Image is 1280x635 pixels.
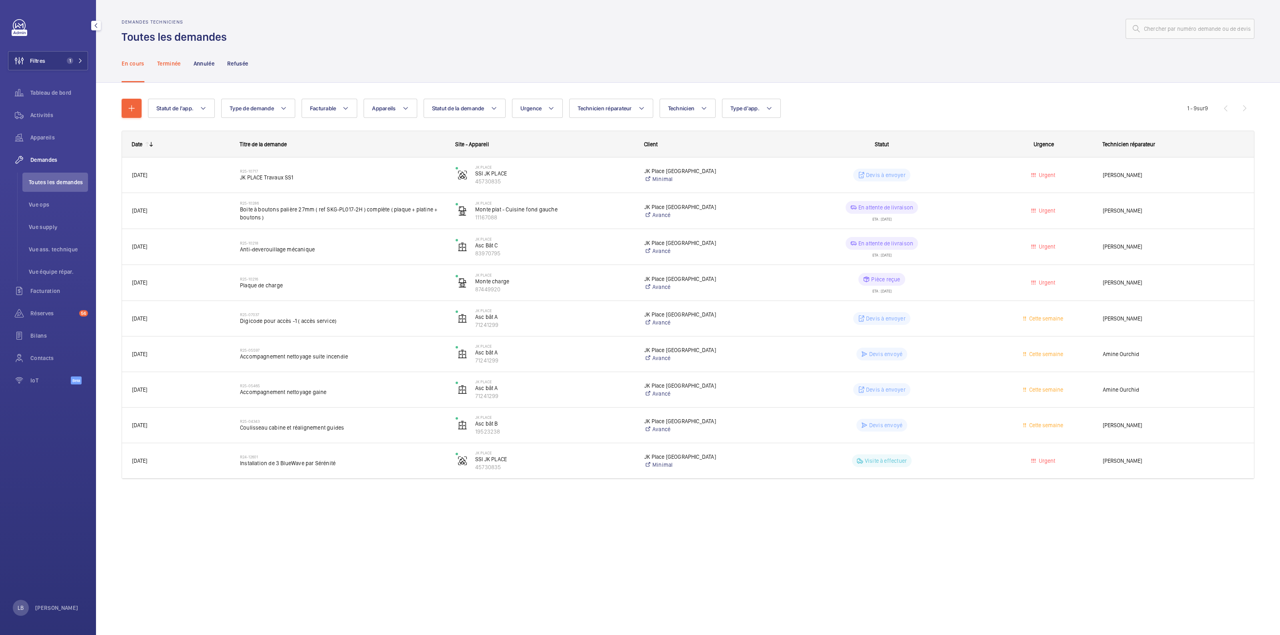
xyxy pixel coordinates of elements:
[132,386,147,393] span: [DATE]
[372,105,396,111] span: Appareils
[869,421,902,429] p: Devis envoyé
[1103,456,1244,466] span: [PERSON_NAME]
[240,277,445,281] h2: R25-10216
[1103,278,1244,287] span: [PERSON_NAME]
[132,422,147,428] span: [DATE]
[644,175,769,183] a: Minimal
[644,346,769,354] p: JK Place [GEOGRAPHIC_DATA]
[668,105,695,111] span: Technicien
[302,99,358,118] button: Facturable
[458,420,467,430] img: elevator.svg
[475,277,634,285] p: Monte charge
[644,318,769,326] a: Avancé
[1103,206,1244,215] span: [PERSON_NAME]
[458,349,467,359] img: elevator.svg
[240,419,445,424] h2: R25-04343
[644,354,769,362] a: Avancé
[475,455,634,463] p: SSI JK PLACE
[475,169,634,177] p: SSI JK PLACE
[194,60,214,68] p: Annulée
[644,390,769,398] a: Avancé
[475,463,634,471] p: 45730835
[872,286,892,293] div: ETA : [DATE]
[30,111,88,119] span: Activités
[872,214,892,221] div: ETA : [DATE]
[644,311,769,318] p: JK Place [GEOGRAPHIC_DATA]
[122,60,144,68] p: En cours
[1103,350,1244,359] span: Amine Ourchid
[1028,351,1063,357] span: Cette semaine
[1103,314,1244,323] span: [PERSON_NAME]
[475,213,634,221] p: 11167088
[1034,141,1054,147] span: Urgence
[29,201,88,209] span: Vue ops
[458,206,467,216] img: freight_elevator.svg
[569,99,653,118] button: Technicien réparateur
[1197,105,1205,111] span: sur
[869,350,902,358] p: Devis envoyé
[240,169,445,173] h2: R25-10717
[871,275,900,283] p: Pièce reçue
[520,105,542,111] span: Urgence
[18,604,24,612] p: LB
[866,171,906,179] p: Devis à envoyer
[122,30,232,44] h1: Toutes les demandes
[872,250,892,257] div: ETA : [DATE]
[722,99,781,118] button: Type d'app.
[132,243,147,250] span: [DATE]
[122,19,232,25] h2: Demandes techniciens
[578,105,632,111] span: Technicien réparateur
[240,459,445,467] span: Installation de 3 BlueWave par Sérénité
[1037,172,1055,178] span: Urgent
[660,99,716,118] button: Technicien
[475,379,634,384] p: JK PLACE
[644,247,769,255] a: Avancé
[1126,19,1254,39] input: Chercher par numéro demande ou de devis
[240,245,445,253] span: Anti-deverouillage mécanique
[475,285,634,293] p: 87449920
[858,203,913,211] p: En attente de livraison
[644,453,769,461] p: JK Place [GEOGRAPHIC_DATA]
[240,201,445,205] h2: R25-10286
[1037,207,1055,214] span: Urgent
[424,99,506,118] button: Statut de la demande
[475,165,634,169] p: JK PLACE
[455,141,489,147] span: Site - Appareil
[30,156,88,164] span: Demandes
[29,268,88,276] span: Vue équipe répar.
[1103,242,1244,251] span: [PERSON_NAME]
[475,420,634,428] p: Asc bât B
[475,237,634,241] p: JK PLACE
[475,205,634,213] p: Monte plat - Cuisine fond gauche
[157,60,181,68] p: Terminée
[866,386,906,394] p: Devis à envoyer
[1037,279,1055,286] span: Urgent
[30,376,71,384] span: IoT
[364,99,417,118] button: Appareils
[475,249,634,257] p: 83970795
[644,382,769,390] p: JK Place [GEOGRAPHIC_DATA]
[1187,106,1208,111] span: 1 - 9 9
[644,461,769,469] a: Minimal
[310,105,336,111] span: Facturable
[67,58,73,64] span: 1
[475,428,634,436] p: 19523238
[8,51,88,70] button: Filtres1
[29,223,88,231] span: Vue supply
[30,287,88,295] span: Facturation
[230,105,274,111] span: Type de demande
[475,348,634,356] p: Asc bât A
[30,57,45,65] span: Filtres
[458,456,467,466] img: fire_alarm.svg
[644,275,769,283] p: JK Place [GEOGRAPHIC_DATA]
[644,141,658,147] span: Client
[458,278,467,288] img: freight_elevator.svg
[132,207,147,214] span: [DATE]
[1103,171,1244,180] span: [PERSON_NAME]
[1028,386,1063,393] span: Cette semaine
[240,141,287,147] span: Titre de la demande
[1037,458,1055,464] span: Urgent
[475,384,634,392] p: Asc bât A
[240,241,445,245] h2: R25-10218
[865,457,907,465] p: Visite à effectuer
